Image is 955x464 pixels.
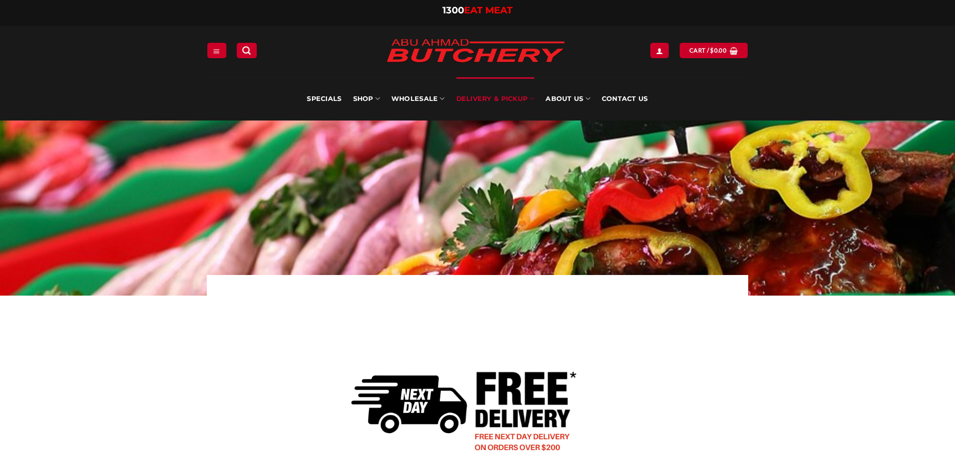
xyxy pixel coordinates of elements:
[602,77,648,121] a: Contact Us
[546,77,590,121] a: About Us
[207,43,226,58] a: Menu
[377,32,573,71] img: Abu Ahmad Butchery
[710,46,714,55] span: $
[650,43,669,58] a: Login
[689,46,727,55] span: Cart /
[237,43,256,58] a: Search
[353,77,380,121] a: SHOP
[680,43,748,58] a: View cart
[710,47,727,54] bdi: 0.00
[442,5,513,16] a: 1300EAT MEAT
[307,77,341,121] a: Specials
[442,5,464,16] span: 1300
[391,77,445,121] a: Wholesale
[464,5,513,16] span: EAT MEAT
[456,77,535,121] a: Delivery & Pickup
